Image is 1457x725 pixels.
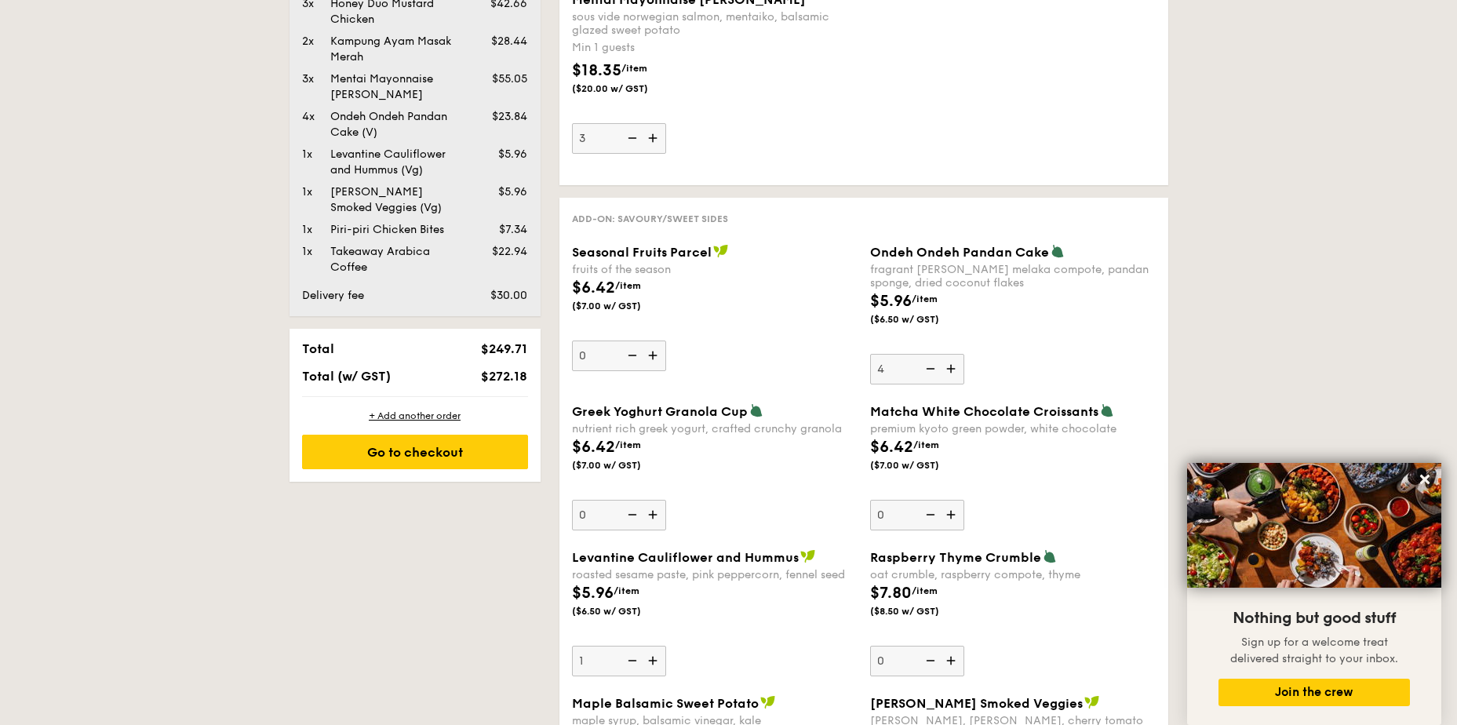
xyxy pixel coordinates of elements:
[324,147,467,178] div: Levantine Cauliflower and Hummus (Vg)
[800,549,816,563] img: icon-vegan.f8ff3823.svg
[870,584,912,603] span: $7.80
[572,696,759,711] span: Maple Balsamic Sweet Potato
[941,354,964,384] img: icon-add.58712e84.svg
[572,61,621,80] span: $18.35
[941,646,964,676] img: icon-add.58712e84.svg
[643,646,666,676] img: icon-add.58712e84.svg
[713,244,729,258] img: icon-vegan.f8ff3823.svg
[1187,463,1441,588] img: DSC07876-Edit02-Large.jpeg
[643,500,666,530] img: icon-add.58712e84.svg
[1100,403,1114,417] img: icon-vegetarian.fe4039eb.svg
[296,222,324,238] div: 1x
[296,184,324,200] div: 1x
[619,341,643,370] img: icon-reduce.1d2dbef1.svg
[572,123,666,154] input: Mentai Mayonnaise [PERSON_NAME]sous vide norwegian salmon, mentaiko, balsamic glazed sweet potato...
[870,313,977,326] span: ($6.50 w/ GST)
[1043,549,1057,563] img: icon-vegetarian.fe4039eb.svg
[498,148,527,161] span: $5.96
[572,279,615,297] span: $6.42
[572,404,748,419] span: Greek Yoghurt Granola Cup
[572,584,614,603] span: $5.96
[572,82,679,95] span: ($20.00 w/ GST)
[492,72,527,86] span: $55.05
[870,696,1083,711] span: [PERSON_NAME] Smoked Veggies
[572,568,858,581] div: roasted sesame paste, pink peppercorn, fennel seed
[296,34,324,49] div: 2x
[912,293,938,304] span: /item
[572,422,858,435] div: nutrient rich greek yogurt, crafted crunchy granola
[572,459,679,472] span: ($7.00 w/ GST)
[870,245,1049,260] span: Ondeh Ondeh Pandan Cake
[296,71,324,87] div: 3x
[870,568,1156,581] div: oat crumble, raspberry compote, thyme
[1230,636,1398,665] span: Sign up for a welcome treat delivered straight to your inbox.
[302,341,334,356] span: Total
[302,369,391,384] span: Total (w/ GST)
[498,185,527,199] span: $5.96
[572,40,858,56] div: Min 1 guests
[870,646,964,676] input: Raspberry Thyme Crumbleoat crumble, raspberry compote, thyme$7.80/item($8.50 w/ GST)
[572,300,679,312] span: ($7.00 w/ GST)
[572,245,712,260] span: Seasonal Fruits Parcel
[324,222,467,238] div: Piri-piri Chicken Bites
[619,646,643,676] img: icon-reduce.1d2dbef1.svg
[572,550,799,565] span: Levantine Cauliflower and Hummus
[1051,244,1065,258] img: icon-vegetarian.fe4039eb.svg
[870,354,964,384] input: Ondeh Ondeh Pandan Cakefragrant [PERSON_NAME] melaka compote, pandan sponge, dried coconut flakes...
[296,147,324,162] div: 1x
[870,292,912,311] span: $5.96
[614,585,639,596] span: /item
[870,459,977,472] span: ($7.00 w/ GST)
[912,585,938,596] span: /item
[1412,467,1437,492] button: Close
[917,354,941,384] img: icon-reduce.1d2dbef1.svg
[296,109,324,125] div: 4x
[572,10,858,37] div: sous vide norwegian salmon, mentaiko, balsamic glazed sweet potato
[499,223,527,236] span: $7.34
[870,404,1098,419] span: Matcha White Chocolate Croissants
[572,213,728,224] span: Add-on: Savoury/Sweet Sides
[572,263,858,276] div: fruits of the season
[1233,609,1396,628] span: Nothing but good stuff
[1084,695,1100,709] img: icon-vegan.f8ff3823.svg
[917,500,941,530] img: icon-reduce.1d2dbef1.svg
[324,184,467,216] div: [PERSON_NAME] Smoked Veggies (Vg)
[870,263,1156,290] div: fragrant [PERSON_NAME] melaka compote, pandan sponge, dried coconut flakes
[481,369,527,384] span: $272.18
[941,500,964,530] img: icon-add.58712e84.svg
[621,63,647,74] span: /item
[913,439,939,450] span: /item
[324,34,467,65] div: Kampung Ayam Masak Merah
[324,109,467,140] div: Ondeh Ondeh Pandan Cake (V)
[619,123,643,153] img: icon-reduce.1d2dbef1.svg
[296,244,324,260] div: 1x
[870,550,1041,565] span: Raspberry Thyme Crumble
[302,410,528,422] div: + Add another order
[870,500,964,530] input: Matcha White Chocolate Croissantspremium kyoto green powder, white chocolate$6.42/item($7.00 w/ GST)
[615,280,641,291] span: /item
[490,289,527,302] span: $30.00
[572,500,666,530] input: Greek Yoghurt Granola Cupnutrient rich greek yogurt, crafted crunchy granola$6.42/item($7.00 w/ GST)
[572,605,679,618] span: ($6.50 w/ GST)
[324,71,467,103] div: Mentai Mayonnaise [PERSON_NAME]
[492,110,527,123] span: $23.84
[643,123,666,153] img: icon-add.58712e84.svg
[572,341,666,371] input: Seasonal Fruits Parcelfruits of the season$6.42/item($7.00 w/ GST)
[749,403,763,417] img: icon-vegetarian.fe4039eb.svg
[572,646,666,676] input: Levantine Cauliflower and Hummusroasted sesame paste, pink peppercorn, fennel seed$5.96/item($6.5...
[491,35,527,48] span: $28.44
[615,439,641,450] span: /item
[870,438,913,457] span: $6.42
[870,422,1156,435] div: premium kyoto green powder, white chocolate
[481,341,527,356] span: $249.71
[324,244,467,275] div: Takeaway Arabica Coffee
[492,245,527,258] span: $22.94
[760,695,776,709] img: icon-vegan.f8ff3823.svg
[1218,679,1410,706] button: Join the crew
[917,646,941,676] img: icon-reduce.1d2dbef1.svg
[302,435,528,469] div: Go to checkout
[643,341,666,370] img: icon-add.58712e84.svg
[572,438,615,457] span: $6.42
[302,289,364,302] span: Delivery fee
[619,500,643,530] img: icon-reduce.1d2dbef1.svg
